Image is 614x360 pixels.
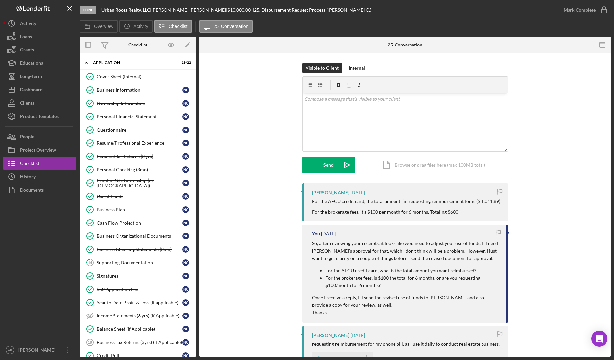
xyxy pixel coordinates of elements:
a: Resume/Professional ExperienceNC [83,136,193,150]
div: Internal [349,63,365,73]
div: History [20,170,36,185]
a: Cash Flow ProjectionNC [83,216,193,229]
label: Activity [133,24,148,29]
div: N C [182,273,189,279]
div: N C [182,326,189,332]
p: Once I receive a reply, I'll send the revised use of funds to [PERSON_NAME] and also provide a co... [312,294,500,309]
a: Grants [3,43,76,56]
div: Personal Tax Returns (3 yrs) [97,154,182,159]
div: N C [182,87,189,93]
div: [PERSON_NAME] [17,343,60,358]
div: N C [182,299,189,306]
p: For the brokerage fees, is $100 the total for 6 months, or are you requesting $100/month for 6 mo... [325,274,500,289]
button: Send [302,157,355,173]
div: N C [182,140,189,146]
div: Project Overview [20,143,56,158]
button: Educational [3,56,76,70]
time: 2025-08-08 22:03 [350,190,365,195]
div: Supporting Documentation [97,260,182,265]
a: Personal Checking (3mo)NC [83,163,193,176]
a: Year to Date Profit & Loss (If applicable)NC [83,296,193,309]
div: N C [182,127,189,133]
div: Business Checking Statements (3mo) [97,247,182,252]
div: $10,000.00 [227,7,253,13]
button: Clients [3,96,76,110]
button: Internal [345,63,368,73]
a: Business InformationNC [83,83,193,97]
a: SignaturesNC [83,269,193,283]
div: N C [182,166,189,173]
div: Credit Pull [97,353,182,358]
div: Checklist [20,157,39,172]
button: Checklist [154,20,192,33]
div: Questionnaire [97,127,182,133]
button: Visible to Client [302,63,342,73]
div: N C [182,180,189,186]
div: Educational [20,56,44,71]
div: Documents [20,183,44,198]
div: Business Plan [97,207,182,212]
text: AP [8,348,12,352]
a: QuestionnaireNC [83,123,193,136]
button: 25. Conversation [199,20,253,33]
label: Overview [94,24,113,29]
a: Income Statements (3 yrs) (If Applicable)NC [83,309,193,322]
div: Loans [20,30,32,45]
button: Project Overview [3,143,76,157]
b: Urban Roots Realty, LLC [101,7,150,13]
div: 19 / 22 [179,61,191,65]
div: Year to Date Profit & Loss (If applicable) [97,300,182,305]
a: Personal Financial StatementNC [83,110,193,123]
div: N C [182,100,189,107]
a: 18Business Tax Returns (3yrs) (If Applicable)NC [83,336,193,349]
div: N C [182,153,189,160]
a: Documents [3,183,76,197]
div: Income Statements (3 yrs) (If Applicable) [97,313,182,318]
button: Dashboard [3,83,76,96]
div: Long-Term [20,70,42,85]
a: 14Supporting DocumentationNC [83,256,193,269]
button: Mark Complete [557,3,611,17]
div: Signatures [97,273,182,279]
a: Proof of U.S. Citizenship (or [DEMOGRAPHIC_DATA])NC [83,176,193,190]
div: Send [323,157,334,173]
div: [PERSON_NAME] [312,190,349,195]
div: Cash Flow Projection [97,220,182,225]
div: 25. Conversation [388,42,422,47]
div: Cover Sheet (Internal) [97,74,192,79]
div: N C [182,193,189,200]
button: Loans [3,30,76,43]
a: History [3,170,76,183]
p: For the AFCU credit card, what is the total amount you want reimbursed? [325,267,500,274]
a: Business Organizational DocumentsNC [83,229,193,243]
button: Activity [119,20,152,33]
label: 25. Conversation [214,24,249,29]
div: N C [182,352,189,359]
div: [PERSON_NAME] [312,333,349,338]
div: Resume/Professional Experience [97,140,182,146]
a: Ownership InformationNC [83,97,193,110]
tspan: 18 [88,340,92,344]
div: Personal Financial Statement [97,114,182,119]
div: Dashboard [20,83,43,98]
div: N C [182,286,189,293]
div: Activity [20,17,36,32]
tspan: 14 [88,260,92,265]
p: So, after reviewing your receipts, it looks like we'd need to adjust your use of funds. I'll need... [312,240,500,262]
div: Application [93,61,174,65]
a: Balance Sheet (If Applicable)NC [83,322,193,336]
div: Open Intercom Messenger [591,331,607,347]
div: Business Tax Returns (3yrs) (If Applicable) [97,340,182,345]
div: | 25. Disbursement Request Process ([PERSON_NAME] C.) [253,7,371,13]
div: For the AFCU credit card, the total amount I’m requesting reimbursement for is ($ 1,011.89) For t... [312,199,500,215]
div: Business Organizational Documents [97,233,182,239]
button: People [3,130,76,143]
div: Use of Funds [97,194,182,199]
button: Checklist [3,157,76,170]
div: Ownership Information [97,101,182,106]
button: AP[PERSON_NAME] [3,343,76,357]
button: Activity [3,17,76,30]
